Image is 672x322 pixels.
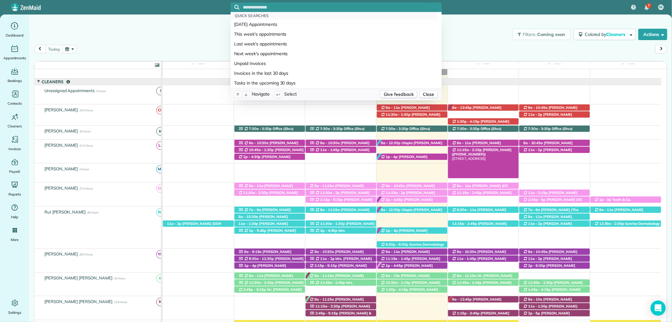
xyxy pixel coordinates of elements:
[381,112,440,121] span: [PERSON_NAME] ([PHONE_NUMBER])
[306,183,376,189] div: [STREET_ADDRESS]
[234,227,305,234] div: [STREET_ADDRESS][PERSON_NAME]
[231,29,437,39] a: This week's appointments
[528,287,551,292] span: 1:45p - 4:15p
[231,78,437,88] a: Tasks in the upcoming 30 days
[234,41,287,47] span: Last week's appointments
[306,147,376,153] div: [STREET_ADDRESS]
[238,190,298,199] span: [PERSON_NAME] ([PHONE_NUMBER])
[380,90,417,98] button: Give feedback
[320,221,345,226] span: 11:30a - 1:30p
[309,126,365,135] span: Office (Shcs) ([PHONE_NUMBER])
[11,237,19,243] span: More
[314,297,335,302] span: 8a - 11:15a
[320,190,340,195] span: 11:30a - 2p
[523,214,572,223] span: [PERSON_NAME] ([PHONE_NUMBER])
[306,126,376,132] div: 11940 [US_STATE] 181 - Fairhope, AL, 36532
[381,141,442,149] span: Utopia [PERSON_NAME] ([PHONE_NUMBER])
[249,280,274,285] span: 11:30a - 2:30p
[377,111,447,118] div: [STREET_ADDRESS]
[234,80,296,86] span: Tasks in the upcoming 30 days
[243,190,268,195] span: 11:30a - 2:30p
[381,141,401,145] span: 8a - 12:30p
[8,78,22,84] span: Bookings
[249,126,272,131] span: 7:30a - 3:30p
[244,263,257,268] span: 1p - 4p
[3,55,26,61] span: Appointments
[3,180,27,197] a: Reports
[528,208,541,212] span: 7a - 8a
[452,105,472,110] span: 8a - 12:45p
[523,141,543,145] span: 8a - 10:45a
[523,221,572,230] span: [PERSON_NAME] ([PHONE_NUMBER])
[519,111,590,118] div: [STREET_ADDRESS]
[523,304,577,313] span: [PERSON_NAME] ([PHONE_NUMBER])
[314,273,335,278] span: 8a - 11:15a
[309,263,367,272] span: [PERSON_NAME] ([PHONE_NUMBER])
[377,207,447,213] div: [STREET_ADDRESS]
[640,1,653,15] div: 7 unread notifications
[452,249,506,258] span: [PERSON_NAME] ([PHONE_NUMBER])
[6,32,24,38] span: Dashboard
[452,148,512,156] span: [PERSON_NAME] ([PHONE_NUMBER])
[8,123,22,129] span: Cleaners
[452,221,477,226] span: 11:15a - 1:45p
[385,263,404,268] span: 2p - 4:45p
[234,249,305,255] div: [STREET_ADDRESS]
[599,197,612,202] span: 1p - 3p
[309,184,364,192] span: [PERSON_NAME] ([PHONE_NUMBER])
[320,148,340,152] span: 11a - 1:45p
[590,196,661,203] div: [STREET_ADDRESS]
[377,190,447,196] div: [STREET_ADDRESS]
[377,241,447,248] div: [STREET_ADDRESS][PERSON_NAME]
[234,286,305,293] div: [STREET_ADDRESS][PERSON_NAME]
[306,272,376,279] div: [STREET_ADDRESS]
[238,155,290,163] span: [PERSON_NAME] ([PHONE_NUMBER])
[457,249,477,254] span: 8a - 10:30a
[381,190,435,199] span: [PERSON_NAME] ([PHONE_NUMBER])
[234,207,305,213] div: [STREET_ADDRESS]
[606,32,627,37] span: Cleaners
[306,227,376,234] div: [STREET_ADDRESS][PERSON_NAME]
[519,104,590,111] div: [STREET_ADDRESS]
[457,256,477,261] span: 11a - 1:45p
[519,196,590,203] div: 19272 [US_STATE] 181 - Fairhope, AL, 36532
[384,91,414,97] span: Give feedback
[377,227,447,234] div: [STREET_ADDRESS]
[234,190,305,196] div: [STREET_ADDRESS]
[309,208,370,216] span: [PERSON_NAME] ([PHONE_NUMBER])
[320,208,340,212] span: 8a - 11:15a
[528,214,543,219] span: 8a - 11a
[519,147,590,153] div: [STREET_ADDRESS][PERSON_NAME]
[452,280,512,289] span: [PERSON_NAME] ([PHONE_NUMBER])
[523,126,573,135] span: Office (Shcs) ([PHONE_NUMBER])
[238,221,288,230] span: [PERSON_NAME] ([PHONE_NUMBER])
[519,220,590,227] div: [STREET_ADDRESS]
[34,45,46,53] button: prev
[234,60,266,67] span: Unpaid Invoices
[385,256,411,261] span: 11:15a - 1:45p
[377,286,447,293] div: [STREET_ADDRESS]
[452,126,502,135] span: Office (Shcs) ([PHONE_NUMBER])
[385,242,409,247] span: 6:30p - 9:30p
[249,184,264,188] span: 8a - 11a
[452,190,512,199] span: [PERSON_NAME] ([PHONE_NUMBER])
[651,301,666,316] div: Open Intercom Messenger
[452,273,512,282] span: Mr. [PERSON_NAME] ([PHONE_NUMBER])
[448,104,519,111] div: [STREET_ADDRESS]
[448,249,519,255] div: [STREET_ADDRESS]
[3,112,27,129] a: Cleaners
[377,183,447,189] div: [STREET_ADDRESS]
[523,208,578,216] span: [PERSON_NAME] (The Verandas)
[238,184,293,192] span: [PERSON_NAME] ([PHONE_NUMBER])
[249,256,274,261] span: 9:30a - 12:30p
[320,141,340,145] span: 8a - 10:30a
[385,280,411,285] span: 10:30a - 1:15p
[309,197,373,211] span: [PERSON_NAME] ([PHONE_NUMBER], [PHONE_NUMBER])
[528,249,548,254] span: 8a - 10:45a
[457,184,472,188] span: 8a - 11a
[385,273,400,278] span: 8a - 10a
[381,242,444,251] span: Sunrise Dermatology ([PHONE_NUMBER])
[448,140,519,146] div: [STREET_ADDRESS]
[385,184,406,188] span: 8a - 10:45a
[249,273,264,278] span: 8a - 11a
